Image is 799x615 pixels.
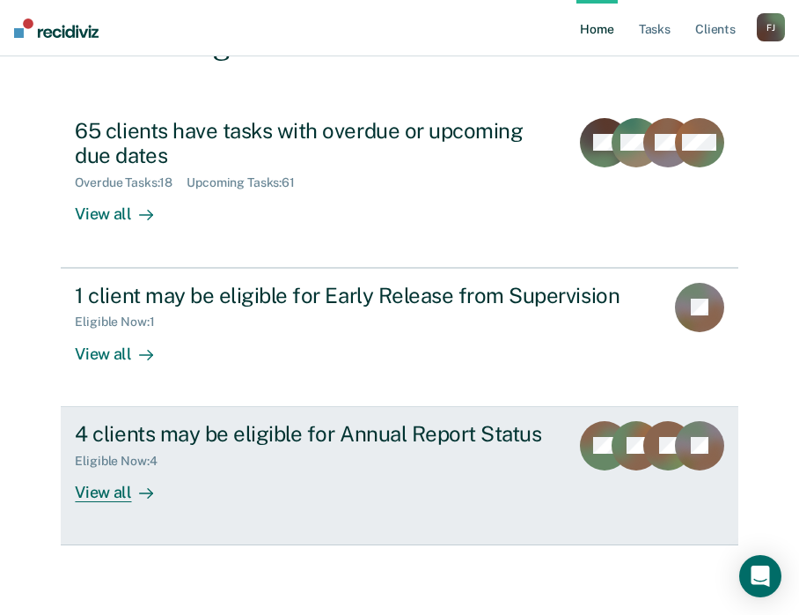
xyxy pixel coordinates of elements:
[61,104,737,268] a: 65 clients have tasks with overdue or upcoming due datesOverdue Tasks:18Upcoming Tasks:61View all
[75,118,554,169] div: 65 clients have tasks with overdue or upcoming due dates
[75,315,168,330] div: Eligible Now : 1
[187,175,309,190] div: Upcoming Tasks : 61
[61,407,737,545] a: 4 clients may be eligible for Annual Report StatusEligible Now:4View all
[14,19,99,38] img: Recidiviz
[61,268,737,407] a: 1 client may be eligible for Early Release from SupervisionEligible Now:1View all
[739,555,781,597] div: Open Intercom Messenger
[75,330,173,364] div: View all
[75,175,187,190] div: Overdue Tasks : 18
[757,13,785,41] button: FJ
[75,468,173,502] div: View all
[75,283,649,308] div: 1 client may be eligible for Early Release from Supervision
[75,190,173,225] div: View all
[757,13,785,41] div: F J
[75,421,554,447] div: 4 clients may be eligible for Annual Report Status
[75,454,171,469] div: Eligible Now : 4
